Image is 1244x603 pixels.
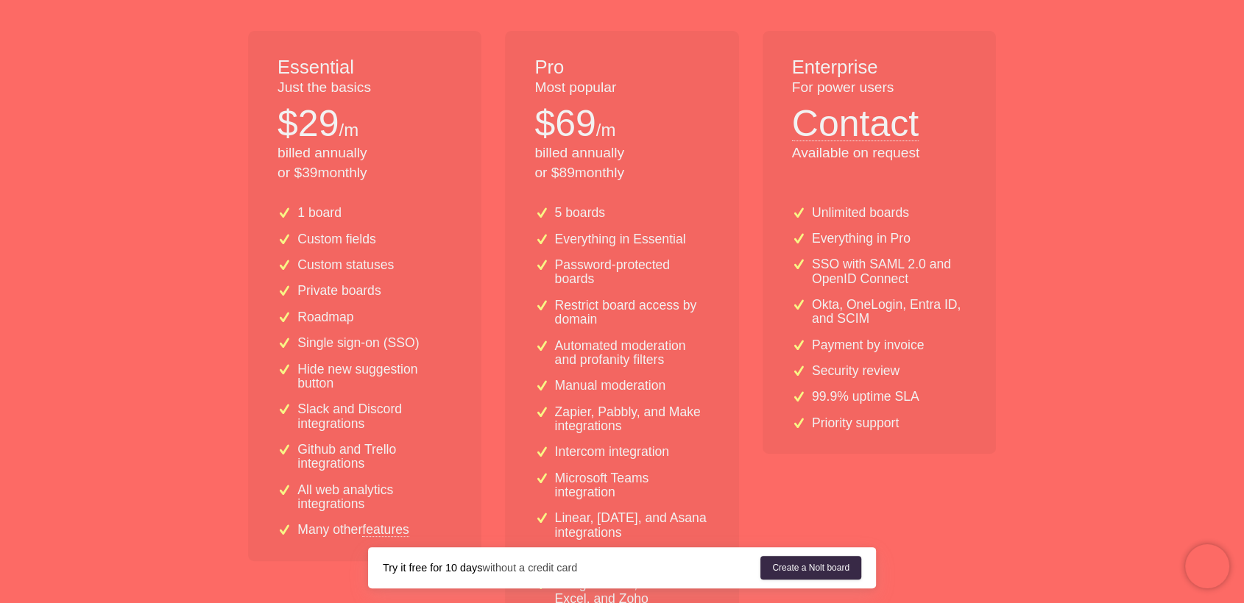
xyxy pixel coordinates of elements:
[297,336,419,350] p: Single sign-on (SSO)
[534,54,709,81] h1: Pro
[297,363,452,391] p: Hide new suggestion button
[297,258,394,272] p: Custom statuses
[297,232,376,246] p: Custom fields
[792,143,966,163] p: Available on request
[278,98,339,149] p: $ 29
[812,298,966,327] p: Okta, OneLogin, Entra ID, and SCIM
[297,402,452,431] p: Slack and Discord integrations
[555,445,670,459] p: Intercom integration
[339,118,358,143] p: /m
[297,523,409,537] p: Many other
[534,143,709,183] p: billed annually or $ 89 monthly
[792,78,966,98] p: For power users
[534,98,596,149] p: $ 69
[534,78,709,98] p: Most popular
[812,416,899,430] p: Priority support
[812,257,966,286] p: SSO with SAML 2.0 and OpenID Connect
[812,390,919,404] p: 99.9% uptime SLA
[555,232,686,246] p: Everything in Essential
[278,143,452,183] p: billed annually or $ 39 monthly
[760,556,861,579] a: Create a Nolt board
[362,523,409,536] a: features
[555,299,710,327] p: Restrict board access by domain
[555,258,710,287] p: Password-protected boards
[297,310,353,324] p: Roadmap
[297,206,342,220] p: 1 board
[555,405,710,434] p: Zapier, Pabbly, and Make integrations
[297,483,452,512] p: All web analytics integrations
[278,78,452,98] p: Just the basics
[792,98,919,141] button: Contact
[555,511,710,540] p: Linear, [DATE], and Asana integrations
[812,364,900,378] p: Security review
[812,206,909,220] p: Unlimited boards
[278,54,452,81] h1: Essential
[812,232,911,246] p: Everything in Pro
[792,54,966,81] h1: Enterprise
[383,562,482,574] strong: Try it free for 10 days
[383,560,760,575] div: without a credit card
[555,379,666,393] p: Manual moderation
[1185,544,1229,588] iframe: Chatra live chat
[596,118,616,143] p: /m
[812,338,925,352] p: Payment by invoice
[555,206,605,220] p: 5 boards
[555,339,710,368] p: Automated moderation and profanity filters
[555,471,710,500] p: Microsoft Teams integration
[297,284,381,298] p: Private boards
[297,443,452,471] p: Github and Trello integrations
